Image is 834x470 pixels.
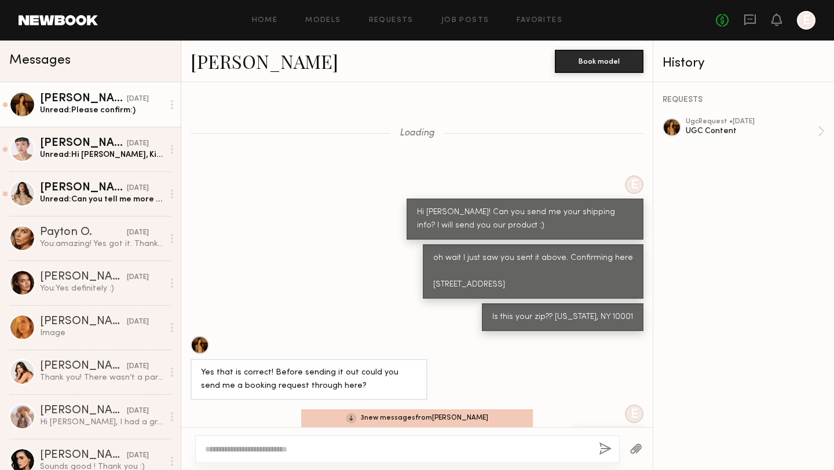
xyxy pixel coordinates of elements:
[40,194,163,205] div: Unread: Can you tell me more of what kind of video it would be?
[417,206,633,233] div: Hi [PERSON_NAME]! Can you send me your shipping info? I will send you our product :)
[40,328,163,339] div: Image
[127,361,149,372] div: [DATE]
[127,450,149,461] div: [DATE]
[40,182,127,194] div: [PERSON_NAME]
[40,450,127,461] div: [PERSON_NAME]
[40,93,127,105] div: [PERSON_NAME]
[201,366,417,393] div: Yes that is correct! Before sending it out could you send me a booking request through here?
[555,56,643,65] a: Book model
[127,183,149,194] div: [DATE]
[40,149,163,160] div: Unread: Hi [PERSON_NAME], Kindly following up here. Best, Lin
[400,128,434,138] span: Loading
[127,94,149,105] div: [DATE]
[40,227,127,238] div: Payton O.
[686,118,818,126] div: ugc Request • [DATE]
[369,17,414,24] a: Requests
[40,238,163,249] div: You: amazing! Yes got it. Thanks for everything [PERSON_NAME] :)
[663,96,825,104] div: REQUESTS
[127,227,149,238] div: [DATE]
[252,17,278,24] a: Home
[305,17,341,24] a: Models
[686,126,818,137] div: UGC Content
[663,57,825,70] div: History
[40,405,127,417] div: [PERSON_NAME]
[441,17,489,24] a: Job Posts
[492,311,633,324] div: Is this your zip?? [US_STATE], NY 10001
[301,409,533,427] div: 3 new message s from [PERSON_NAME]
[40,372,163,383] div: Thank you! There wasn’t a parking assistant when I went to get my car so I wasn’t able to get a r...
[40,361,127,372] div: [PERSON_NAME]
[127,317,149,328] div: [DATE]
[555,50,643,73] button: Book model
[40,417,163,428] div: Hi [PERSON_NAME], I had a great time meeting you [DATE]! Just wanted to know if there was an upda...
[40,316,127,328] div: [PERSON_NAME]
[9,54,71,67] span: Messages
[517,17,562,24] a: Favorites
[40,283,163,294] div: You: Yes definitely :)
[127,272,149,283] div: [DATE]
[191,49,338,74] a: [PERSON_NAME]
[433,252,633,292] div: oh wait I just saw you sent it above. Confirming here [STREET_ADDRESS]
[686,118,825,145] a: ugcRequest •[DATE]UGC Content
[127,138,149,149] div: [DATE]
[40,105,163,116] div: Unread: Please confirm:)
[40,271,127,283] div: [PERSON_NAME]
[40,138,127,149] div: [PERSON_NAME]
[797,11,815,30] a: E
[127,406,149,417] div: [DATE]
